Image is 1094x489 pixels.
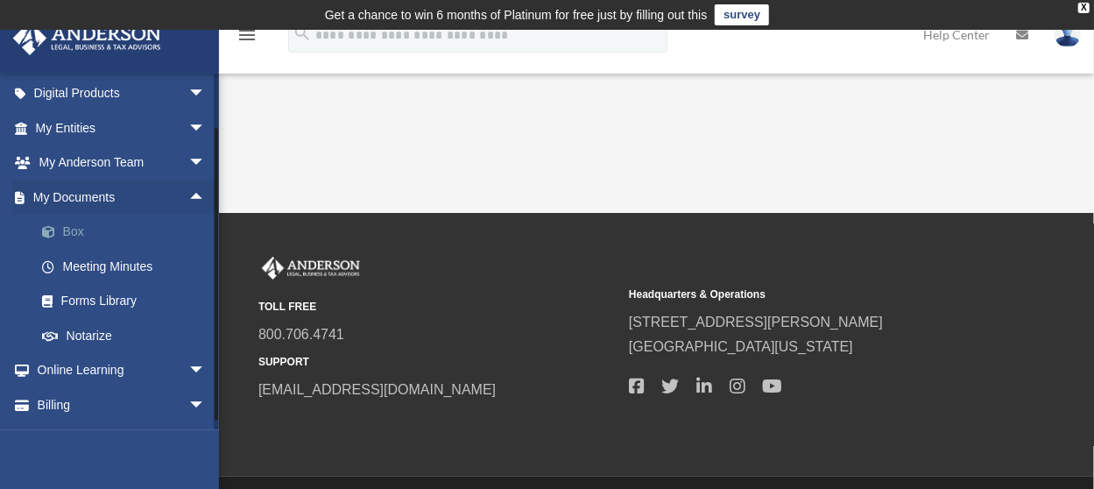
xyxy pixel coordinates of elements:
[12,353,232,388] a: Online Learningarrow_drop_down
[25,215,232,250] a: Box
[188,180,223,216] span: arrow_drop_up
[188,387,223,423] span: arrow_drop_down
[12,180,232,215] a: My Documentsarrow_drop_up
[325,4,708,25] div: Get a chance to win 6 months of Platinum for free just by filling out this
[258,257,363,280] img: Anderson Advisors Platinum Portal
[258,382,496,397] a: [EMAIL_ADDRESS][DOMAIN_NAME]
[258,298,617,316] small: TOLL FREE
[12,145,232,181] a: My Anderson Teamarrow_drop_down
[629,286,987,304] small: Headquarters & Operations
[258,353,617,372] small: SUPPORT
[258,327,344,342] a: 800.706.4741
[25,318,232,353] a: Notarize
[188,353,223,389] span: arrow_drop_down
[629,339,853,354] a: [GEOGRAPHIC_DATA][US_STATE]
[25,249,232,284] a: Meeting Minutes
[188,76,223,112] span: arrow_drop_down
[12,76,232,111] a: Digital Productsarrow_drop_down
[293,24,312,43] i: search
[1055,22,1081,47] img: User Pic
[12,387,232,422] a: Billingarrow_drop_down
[8,21,166,55] img: Anderson Advisors Platinum Portal
[25,284,232,319] a: Forms Library
[188,110,223,146] span: arrow_drop_down
[188,145,223,181] span: arrow_drop_down
[715,4,769,25] a: survey
[12,422,232,457] a: Events Calendar
[1078,3,1090,13] div: close
[629,315,883,330] a: [STREET_ADDRESS][PERSON_NAME]
[12,110,232,145] a: My Entitiesarrow_drop_down
[236,25,258,46] i: menu
[236,31,258,46] a: menu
